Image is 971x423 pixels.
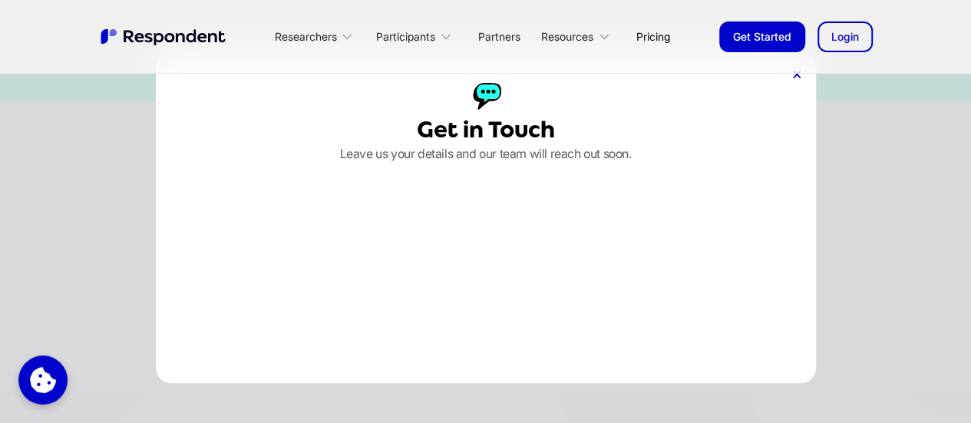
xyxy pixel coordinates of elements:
[817,21,873,52] a: Login
[266,18,367,55] div: Researchers
[719,21,805,52] a: Get Started
[376,29,435,45] div: Participants
[171,164,801,368] iframe: Form
[541,29,593,45] div: Resources
[339,143,631,164] p: Leave us your details and our team will reach out soon.
[533,18,624,55] div: Resources
[367,18,465,55] div: Participants
[99,27,230,47] a: home
[417,116,555,143] div: Get in Touch
[466,18,533,55] a: Partners
[624,18,682,55] a: Pricing
[99,27,230,47] img: Untitled UI logotext
[274,29,336,45] div: Researchers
